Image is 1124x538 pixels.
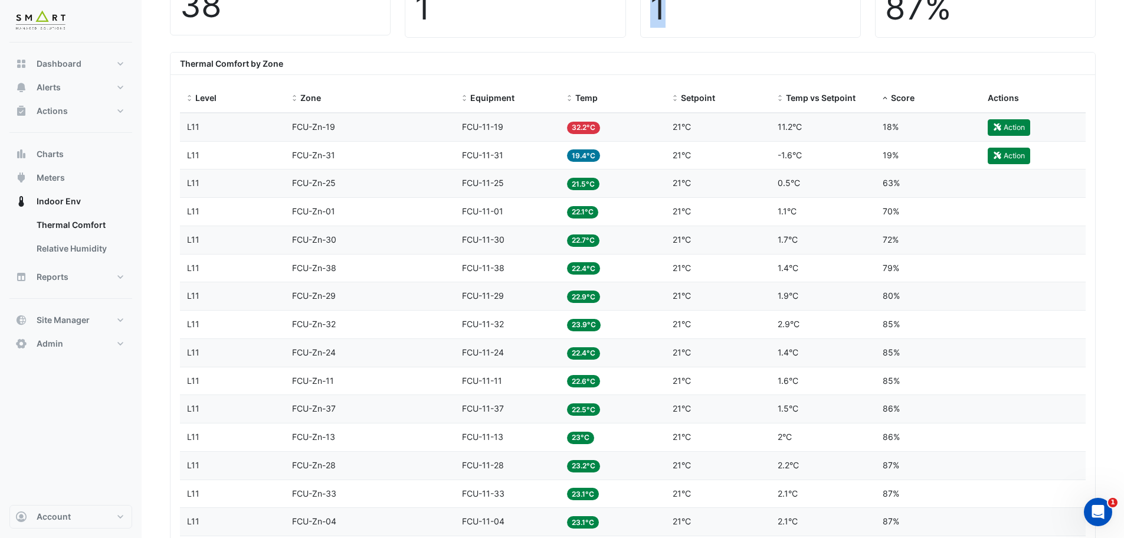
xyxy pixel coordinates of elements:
[778,178,800,188] span: 0.5°C
[187,319,199,329] span: L11
[462,291,504,301] span: FCU-11-29
[292,178,336,188] span: FCU-Zn-25
[673,291,691,301] span: 21°C
[778,403,798,413] span: 1.5°C
[37,271,68,283] span: Reports
[9,265,132,289] button: Reports
[673,122,691,132] span: 21°C
[673,178,691,188] span: 21°C
[462,150,503,160] span: FCU-11-31
[292,488,336,498] span: FCU-Zn-33
[9,505,132,529] button: Account
[292,206,335,216] span: FCU-Zn-01
[187,403,199,413] span: L11
[187,263,199,273] span: L11
[187,178,199,188] span: L11
[778,516,798,526] span: 2.1°C
[187,432,199,442] span: L11
[9,332,132,356] button: Admin
[567,234,599,247] span: 22.7°C
[15,195,27,207] app-icon: Indoor Env
[988,119,1030,136] button: Action
[9,166,132,190] button: Meters
[462,263,504,273] span: FCU-11-38
[292,376,334,386] span: FCU-Zn-11
[300,93,321,103] span: Zone
[778,291,798,301] span: 1.9°C
[462,432,503,442] span: FCU-11-13
[292,460,336,470] span: FCU-Zn-28
[9,99,132,123] button: Actions
[187,291,199,301] span: L11
[37,338,63,350] span: Admin
[292,234,336,244] span: FCU-Zn-30
[187,460,199,470] span: L11
[1108,498,1118,507] span: 1
[462,403,504,413] span: FCU-11-37
[1084,498,1112,526] iframe: Intercom live chat
[462,206,503,216] span: FCU-11-01
[27,213,132,237] a: Thermal Comfort
[470,93,515,103] span: Equipment
[567,149,600,162] span: 19.4°C
[567,347,600,360] span: 22.4°C
[673,376,691,386] span: 21°C
[292,516,336,526] span: FCU-Zn-04
[778,150,802,160] span: -1.6°C
[883,516,899,526] span: 87%
[883,319,900,329] span: 85%
[883,178,900,188] span: 63%
[187,234,199,244] span: L11
[15,58,27,70] app-icon: Dashboard
[778,347,798,357] span: 1.4°C
[292,432,335,442] span: FCU-Zn-13
[187,516,199,526] span: L11
[883,234,899,244] span: 72%
[567,460,600,472] span: 23.2°C
[778,206,797,216] span: 1.1°C
[883,432,900,442] span: 86%
[292,347,336,357] span: FCU-Zn-24
[883,488,899,498] span: 87%
[673,432,691,442] span: 21°C
[292,291,336,301] span: FCU-Zn-29
[673,347,691,357] span: 21°C
[673,234,691,244] span: 21°C
[9,52,132,76] button: Dashboard
[292,122,335,132] span: FCU-Zn-19
[187,347,199,357] span: L11
[27,237,132,260] a: Relative Humidity
[567,375,600,387] span: 22.6°C
[567,122,600,134] span: 32.2°C
[988,148,1030,164] button: Action
[988,93,1019,103] span: Actions
[883,291,900,301] span: 80%
[778,488,798,498] span: 2.1°C
[567,206,598,219] span: 22.1°C
[195,93,217,103] span: Level
[883,347,900,357] span: 85%
[9,76,132,99] button: Alerts
[187,206,199,216] span: L11
[567,488,599,500] span: 23.1°C
[180,58,283,69] b: Thermal Comfort by Zone
[462,319,504,329] span: FCU-11-32
[462,347,504,357] span: FCU-11-24
[462,234,504,244] span: FCU-11-30
[883,122,899,132] span: 18%
[15,338,27,350] app-icon: Admin
[673,206,691,216] span: 21°C
[462,376,502,386] span: FCU-11-11
[37,314,90,326] span: Site Manager
[37,148,64,160] span: Charts
[891,93,915,103] span: Score
[462,122,503,132] span: FCU-11-19
[567,516,599,529] span: 23.1°C
[37,81,61,93] span: Alerts
[778,122,802,132] span: 11.2°C
[567,403,600,416] span: 22.5°C
[37,195,81,207] span: Indoor Env
[187,150,199,160] span: L11
[567,262,600,275] span: 22.4°C
[37,58,81,70] span: Dashboard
